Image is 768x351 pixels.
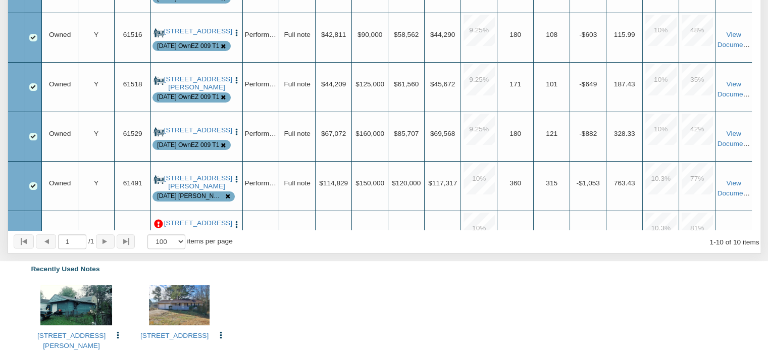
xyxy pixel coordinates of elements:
div: 9.25 [464,114,495,145]
div: Note is contained in the pool 8-14-25 OwnEZ 009 T1 [157,93,219,102]
span: -$649 [579,80,597,88]
span: Performing [244,229,278,236]
span: 763.43 [614,179,635,187]
span: 1 10 of 10 items [709,238,759,246]
img: cell-menu.png [232,220,241,229]
span: Full note [284,130,310,137]
div: Note is contained in the pool 8-21-25 Mixon 001 T1 [157,192,224,200]
span: Owned [49,179,71,187]
span: $42,811 [321,31,346,38]
span: 61518 [123,80,142,88]
span: $150,513 [319,229,348,236]
span: $114,829 [319,179,348,187]
span: 171 [509,80,521,88]
div: 48.0 [682,15,713,46]
div: Row 3, Row Selection Checkbox [29,83,37,91]
img: cell-menu.png [232,29,241,37]
span: Y [94,80,98,88]
span: 180 [509,31,521,38]
span: $67,072 [321,130,346,137]
span: 359 [509,229,521,236]
span: Y [94,130,98,137]
span: -$1,053 [576,179,599,187]
span: 121 [546,130,557,137]
a: View Documents [717,229,752,246]
img: 574590 [149,285,210,325]
span: 115.99 [614,31,635,38]
div: Row 4, Row Selection Checkbox [29,133,37,141]
span: $160,000 [355,130,384,137]
div: Recently Used Notes [9,259,759,279]
div: 9.25 [464,64,495,95]
button: Page to last [117,234,135,248]
span: $150,000 [355,179,384,187]
div: Row 2, Row Selection Checkbox [29,34,37,42]
span: $157,900 [392,229,421,236]
span: Performing [244,179,278,187]
span: Y [94,31,98,38]
abbr: through [713,238,716,246]
img: for_sale.png [153,75,164,86]
span: 61493 [123,229,142,236]
span: Full note [284,31,310,38]
span: Y [94,179,98,187]
span: $61,560 [394,80,419,88]
span: $117,317 [428,179,457,187]
abbr: of [88,237,90,245]
span: 1 [88,236,94,246]
span: $69,568 [430,130,455,137]
span: items per page [187,237,232,245]
span: Owned [49,130,71,137]
span: 101 [546,80,557,88]
span: $120,000 [392,179,421,187]
div: 42.0 [682,114,713,145]
button: Press to open the note menu [232,27,241,37]
span: Owned [49,31,71,38]
span: $185,000 [355,229,384,236]
img: for_sale.png [153,27,164,38]
span: Owned [49,229,71,236]
span: Owned [49,80,71,88]
span: $90,000 [357,31,382,38]
span: $44,209 [321,80,346,88]
img: cell-menu.png [232,175,241,184]
span: $45,672 [430,80,455,88]
a: 5231 Cheryl Lane, Indianapolis, IN, 46203 [37,332,106,349]
button: Press to open the note menu [232,75,241,85]
span: $58,562 [394,31,419,38]
button: Page forward [96,234,114,248]
span: 360 [509,179,521,187]
span: $153,756 [428,229,457,236]
span: Full note [284,229,310,236]
div: 10.3 [645,163,677,194]
a: View Documents [717,31,752,48]
a: View Documents [717,80,752,98]
span: 554.00 [614,229,635,236]
span: 61491 [123,179,142,187]
button: Press to open the note menu [232,126,241,136]
button: Press to open the note menu [232,174,241,184]
span: 61529 [123,130,142,137]
span: $44,290 [430,31,455,38]
div: Row 5, Row Selection Checkbox [29,182,37,190]
a: 3926 Spann Ave, Indianapolis, IN, 46203 [164,75,230,92]
img: cell-menu.png [232,128,241,136]
span: 328.33 [614,130,635,137]
div: 81.0 [682,213,713,244]
a: View Documents [717,179,752,197]
input: Selected page [58,234,86,249]
span: -$603 [579,31,597,38]
button: Page to first [14,234,34,248]
div: 35.0 [682,64,713,95]
img: cell-menu.png [217,331,225,339]
span: $85,707 [394,130,419,137]
a: 3725 Baltimore Avenue, Indianapolis, IN, 46218 [164,27,230,35]
span: Y [94,229,98,236]
div: 77.0 [682,163,713,194]
img: cell-menu.png [232,76,241,85]
div: Note is contained in the pool 8-14-25 OwnEZ 009 T1 [157,141,219,149]
div: 10.0 [464,213,495,244]
a: 712 Ave M, S. Houston, TX, 77587 [164,219,230,227]
span: 309 [546,229,557,236]
div: 10.0 [645,15,677,46]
